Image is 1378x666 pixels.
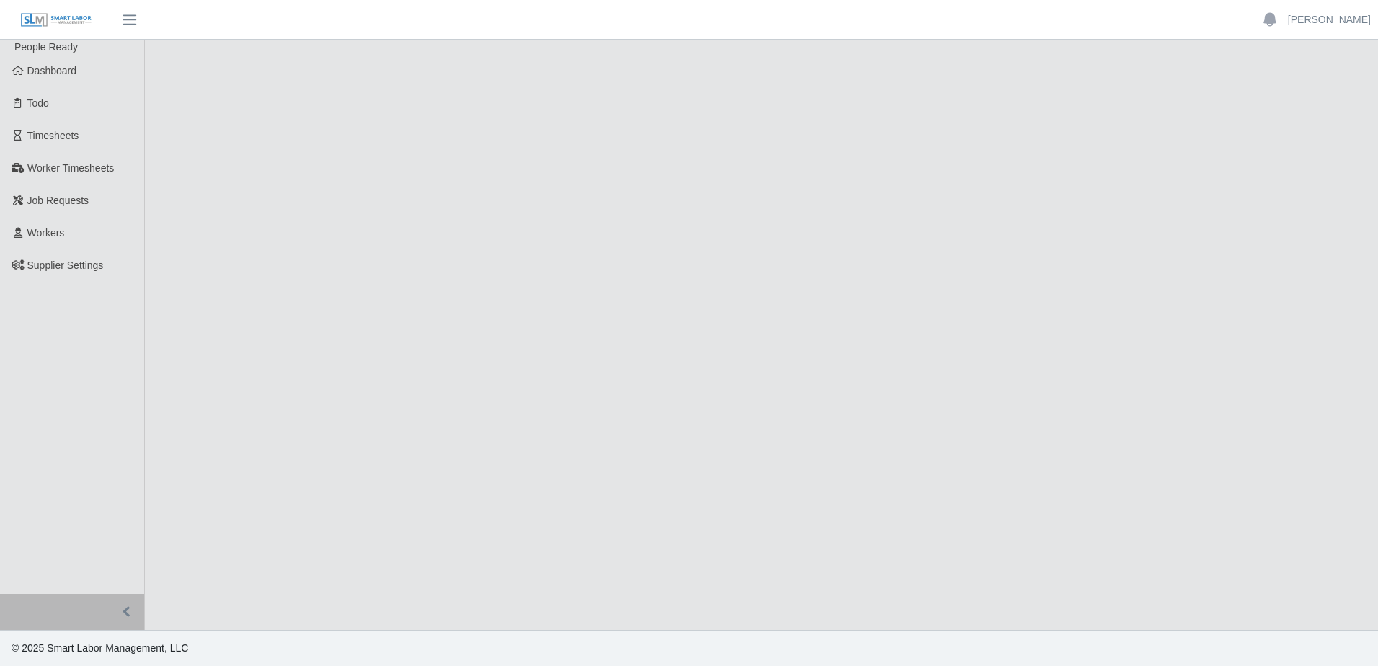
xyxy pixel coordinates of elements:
span: Supplier Settings [27,259,104,271]
span: People Ready [14,41,78,53]
span: Job Requests [27,195,89,206]
span: Timesheets [27,130,79,141]
span: Workers [27,227,65,239]
span: Worker Timesheets [27,162,114,174]
img: SLM Logo [20,12,92,28]
span: Dashboard [27,65,77,76]
span: Todo [27,97,49,109]
span: © 2025 Smart Labor Management, LLC [12,642,188,654]
a: [PERSON_NAME] [1288,12,1371,27]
